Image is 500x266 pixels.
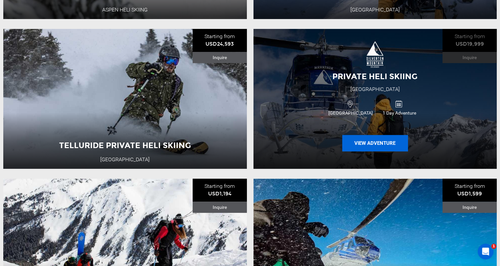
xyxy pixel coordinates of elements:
span: 1 [491,244,496,249]
span: 1 Day Adventure [375,110,424,116]
iframe: Intercom live chat [478,244,493,259]
span: [GEOGRAPHIC_DATA] [326,110,375,116]
span: Private Heli Skiing [332,72,417,81]
div: [GEOGRAPHIC_DATA] [350,86,400,93]
button: View Adventure [342,135,408,151]
img: images [367,41,383,68]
